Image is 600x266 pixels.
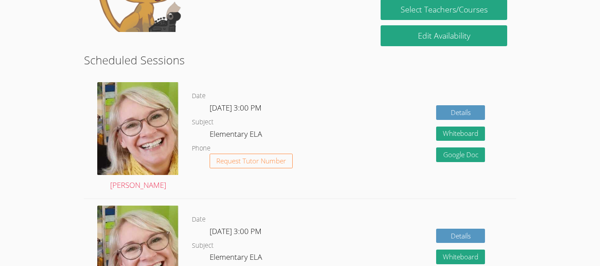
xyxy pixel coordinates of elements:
[210,103,262,113] span: [DATE] 3:00 PM
[192,91,206,102] dt: Date
[97,82,179,192] a: [PERSON_NAME]
[436,229,485,243] a: Details
[192,117,214,128] dt: Subject
[192,143,211,154] dt: Phone
[192,214,206,225] dt: Date
[436,127,485,141] button: Whiteboard
[210,154,293,168] button: Request Tutor Number
[210,128,264,143] dd: Elementary ELA
[436,250,485,264] button: Whiteboard
[436,105,485,120] a: Details
[192,240,214,251] dt: Subject
[210,251,264,266] dd: Elementary ELA
[84,52,516,68] h2: Scheduled Sessions
[210,226,262,236] span: [DATE] 3:00 PM
[381,25,507,46] a: Edit Availability
[97,82,179,175] img: avatar.png
[216,158,286,164] span: Request Tutor Number
[436,147,485,162] a: Google Doc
